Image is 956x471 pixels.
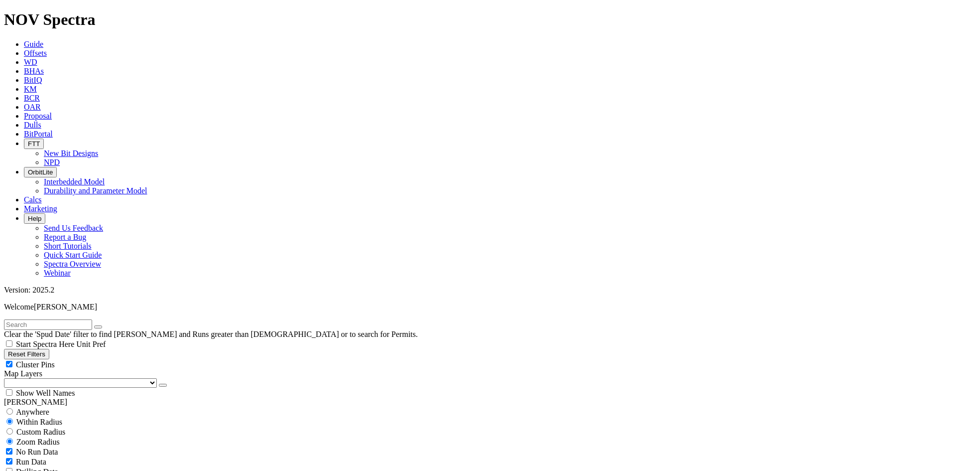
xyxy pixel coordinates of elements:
[16,360,55,369] span: Cluster Pins
[24,76,42,84] a: BitIQ
[28,140,40,148] span: FTT
[44,224,103,232] a: Send Us Feedback
[24,94,40,102] a: BCR
[44,242,92,250] a: Short Tutorials
[16,340,74,348] span: Start Spectra Here
[6,340,12,347] input: Start Spectra Here
[4,10,952,29] h1: NOV Spectra
[24,195,42,204] a: Calcs
[44,177,105,186] a: Interbedded Model
[16,448,58,456] span: No Run Data
[24,139,44,149] button: FTT
[24,121,41,129] a: Dulls
[24,67,44,75] a: BHAs
[4,349,49,359] button: Reset Filters
[24,85,37,93] a: KM
[34,303,97,311] span: [PERSON_NAME]
[28,168,53,176] span: OrbitLite
[44,158,60,166] a: NPD
[16,428,65,436] span: Custom Radius
[24,167,57,177] button: OrbitLite
[44,269,71,277] a: Webinar
[24,213,45,224] button: Help
[44,260,101,268] a: Spectra Overview
[4,319,92,330] input: Search
[76,340,106,348] span: Unit Pref
[24,49,47,57] a: Offsets
[4,330,418,338] span: Clear the 'Spud Date' filter to find [PERSON_NAME] and Runs greater than [DEMOGRAPHIC_DATA] or to...
[4,286,952,295] div: Version: 2025.2
[24,204,57,213] a: Marketing
[24,58,37,66] a: WD
[16,438,60,446] span: Zoom Radius
[4,303,952,312] p: Welcome
[28,215,41,222] span: Help
[16,418,62,426] span: Within Radius
[16,458,46,466] span: Run Data
[44,149,98,157] a: New Bit Designs
[44,233,86,241] a: Report a Bug
[4,398,952,407] div: [PERSON_NAME]
[24,40,43,48] a: Guide
[16,389,75,397] span: Show Well Names
[24,130,53,138] a: BitPortal
[16,408,49,416] span: Anywhere
[24,103,41,111] a: OAR
[44,186,147,195] a: Durability and Parameter Model
[24,112,52,120] a: Proposal
[44,251,102,259] a: Quick Start Guide
[4,369,42,378] span: Map Layers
